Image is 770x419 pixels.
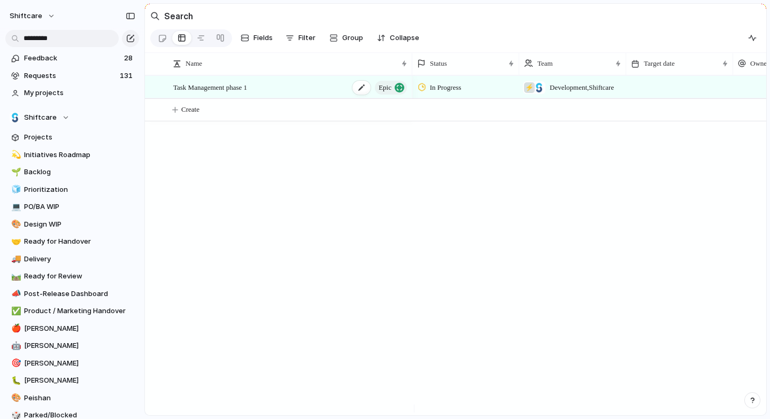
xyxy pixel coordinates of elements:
[375,81,407,95] button: Epic
[10,375,20,386] button: 🐛
[10,236,20,247] button: 🤝
[550,82,614,93] span: Development , Shiftcare
[11,305,19,317] div: ✅
[537,58,553,69] span: Team
[5,7,61,25] button: shiftcare
[181,104,199,115] span: Create
[24,393,135,404] span: Peishan
[5,268,139,284] a: 🛤️Ready for Review
[10,289,20,299] button: 📣
[11,375,19,387] div: 🐛
[644,58,675,69] span: Target date
[5,216,139,232] a: 🎨Design WIP
[5,110,139,126] button: Shiftcare
[186,58,202,69] span: Name
[5,234,139,250] a: 🤝Ready for Handover
[24,184,135,195] span: Prioritization
[10,340,20,351] button: 🤖
[11,218,19,230] div: 🎨
[10,201,20,212] button: 💻
[5,164,139,180] a: 🌱Backlog
[5,68,139,84] a: Requests131
[430,58,447,69] span: Status
[11,392,19,404] div: 🎨
[5,129,139,145] a: Projects
[373,29,423,46] button: Collapse
[11,322,19,335] div: 🍎
[24,340,135,351] span: [PERSON_NAME]
[120,71,135,81] span: 131
[5,390,139,406] a: 🎨Peishan
[173,81,247,93] span: Task Management phase 1
[11,288,19,300] div: 📣
[5,199,139,215] a: 💻PO/BA WIP
[342,33,363,43] span: Group
[24,88,135,98] span: My projects
[5,85,139,101] a: My projects
[11,340,19,352] div: 🤖
[24,236,135,247] span: Ready for Handover
[253,33,273,43] span: Fields
[24,167,135,177] span: Backlog
[390,33,419,43] span: Collapse
[10,184,20,195] button: 🧊
[24,112,57,123] span: Shiftcare
[5,50,139,66] a: Feedback28
[236,29,277,46] button: Fields
[24,289,135,299] span: Post-Release Dashboard
[298,33,315,43] span: Filter
[10,150,20,160] button: 💫
[5,338,139,354] a: 🤖[PERSON_NAME]
[5,373,139,389] a: 🐛[PERSON_NAME]
[10,393,20,404] button: 🎨
[5,251,139,267] a: 🚚Delivery
[11,357,19,369] div: 🎯
[10,323,20,334] button: 🍎
[5,182,139,198] a: 🧊Prioritization
[11,166,19,179] div: 🌱
[24,150,135,160] span: Initiatives Roadmap
[10,358,20,369] button: 🎯
[11,236,19,248] div: 🤝
[5,355,139,371] a: 🎯[PERSON_NAME]
[24,71,117,81] span: Requests
[5,286,139,302] a: 📣Post-Release Dashboard
[24,53,121,64] span: Feedback
[5,303,139,319] a: ✅Product / Marketing Handover
[11,253,19,265] div: 🚚
[324,29,368,46] button: Group
[430,82,461,93] span: In Progress
[10,254,20,265] button: 🚚
[24,306,135,316] span: Product / Marketing Handover
[24,323,135,334] span: [PERSON_NAME]
[524,82,535,93] div: ⚡
[5,147,139,163] a: 💫Initiatives Roadmap
[24,219,135,230] span: Design WIP
[124,53,135,64] span: 28
[24,375,135,386] span: [PERSON_NAME]
[11,270,19,283] div: 🛤️
[11,201,19,213] div: 💻
[24,201,135,212] span: PO/BA WIP
[10,11,42,21] span: shiftcare
[10,167,20,177] button: 🌱
[11,183,19,196] div: 🧊
[10,271,20,282] button: 🛤️
[5,321,139,337] a: 🍎[PERSON_NAME]
[10,219,20,230] button: 🎨
[281,29,320,46] button: Filter
[24,254,135,265] span: Delivery
[24,358,135,369] span: [PERSON_NAME]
